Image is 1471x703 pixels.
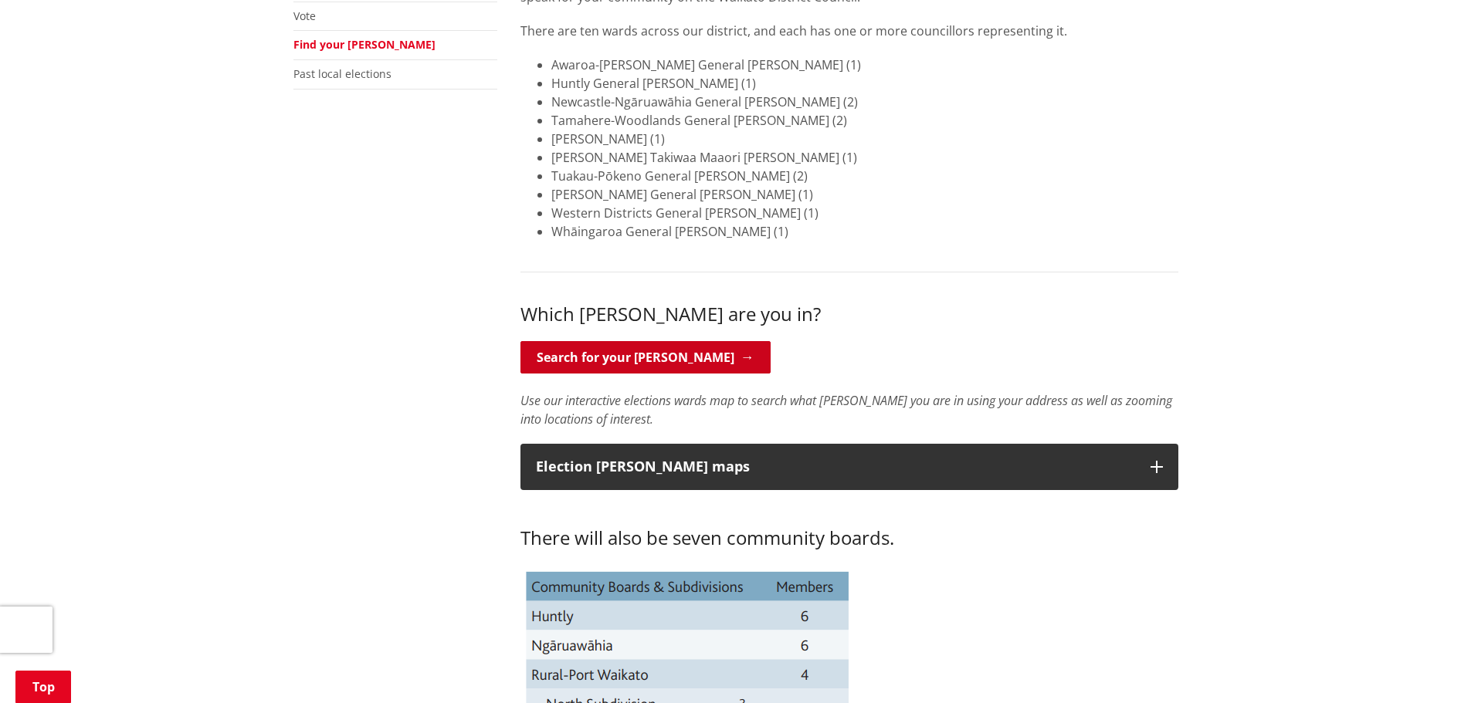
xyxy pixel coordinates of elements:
li: Tuakau-Pōkeno General [PERSON_NAME] (2) [551,167,1178,185]
li: Tamahere-Woodlands General [PERSON_NAME] (2) [551,111,1178,130]
li: [PERSON_NAME] Takiwaa Maaori [PERSON_NAME] (1) [551,148,1178,167]
iframe: Messenger Launcher [1400,638,1456,694]
em: Use our interactive elections wards map to search what [PERSON_NAME] you are in using your addres... [520,392,1172,428]
p: There are ten wards across our district, and each has one or more councillors representing it. [520,22,1178,40]
li: Western Districts General [PERSON_NAME] (1) [551,204,1178,222]
li: Whāingaroa General [PERSON_NAME] (1) [551,222,1178,241]
li: Awaroa-[PERSON_NAME] General [PERSON_NAME] (1) [551,56,1178,74]
li: Newcastle-Ngāruawāhia General [PERSON_NAME] (2) [551,93,1178,111]
a: Top [15,671,71,703]
button: Election [PERSON_NAME] maps [520,444,1178,490]
a: Search for your [PERSON_NAME] [520,341,771,373]
li: [PERSON_NAME] (1) [551,130,1178,148]
a: Vote [293,8,316,23]
a: Find your [PERSON_NAME] [293,37,436,52]
h3: There will also be seven community boards. [520,505,1178,550]
li: Huntly General [PERSON_NAME] (1) [551,74,1178,93]
h3: Which [PERSON_NAME] are you in? [520,303,1178,326]
li: [PERSON_NAME] General [PERSON_NAME] (1) [551,185,1178,204]
a: Past local elections [293,66,391,81]
p: Election [PERSON_NAME] maps [536,459,1135,475]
